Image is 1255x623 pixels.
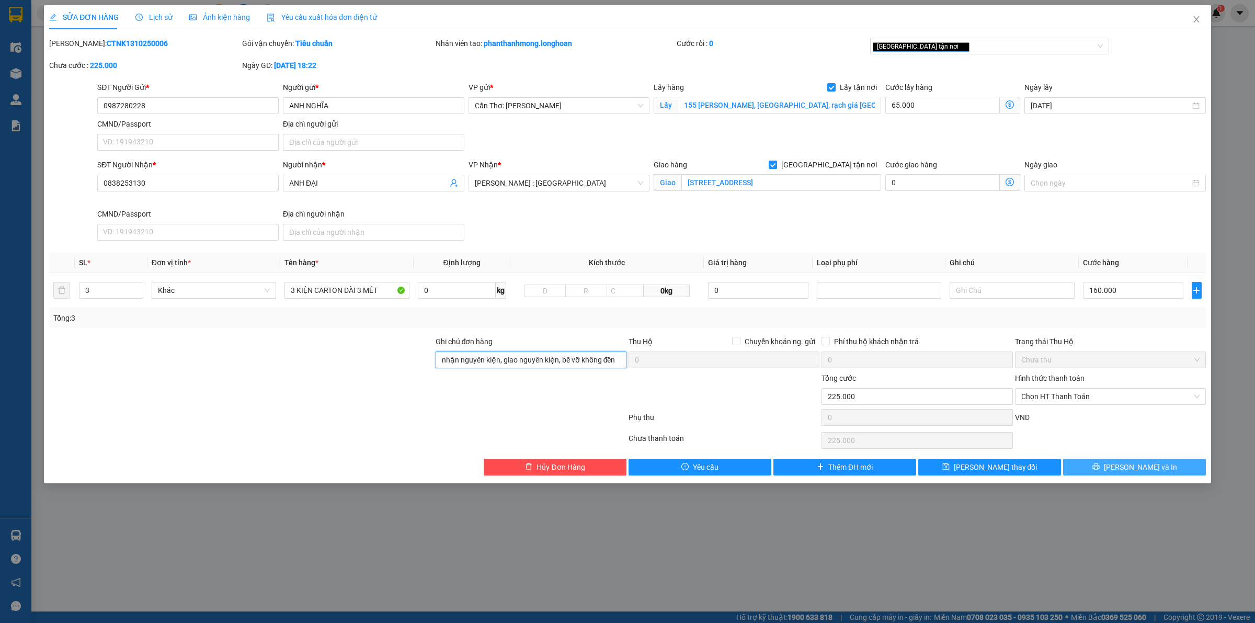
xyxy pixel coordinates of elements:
div: Chưa cước : [49,60,240,71]
button: save[PERSON_NAME] thay đổi [918,459,1061,475]
label: Ngày lấy [1024,83,1053,92]
b: CTNK1310250006 [107,39,168,48]
b: 0 [709,39,713,48]
span: Lịch sử [135,13,173,21]
div: VP gửi [469,82,650,93]
div: Phụ thu [627,412,820,430]
span: Tên hàng [284,258,318,267]
div: Chưa thanh toán [627,433,820,451]
div: Tổng: 3 [53,312,484,324]
span: SỬA ĐƠN HÀNG [49,13,119,21]
b: phanthanhmong.longhoan [484,39,572,48]
div: SĐT Người Nhận [97,159,279,171]
span: Yêu cầu xuất hóa đơn điện tử [267,13,377,21]
span: [PERSON_NAME] thay đổi [954,461,1037,473]
span: plus [817,463,824,471]
div: Gói vận chuyển: [242,38,433,49]
span: Giao hàng [654,161,687,169]
span: Hồ Chí Minh : Kho Quận 12 [475,175,644,191]
span: clock-circle [135,14,143,21]
span: Lấy hàng [654,83,684,92]
button: deleteHủy Đơn Hàng [484,459,626,475]
span: dollar-circle [1006,178,1014,186]
span: delete [525,463,532,471]
input: Ngày giao [1031,177,1190,189]
span: Hủy Đơn Hàng [537,461,585,473]
label: Ngày giao [1024,161,1057,169]
div: Người gửi [283,82,464,93]
span: [GEOGRAPHIC_DATA] tận nơi [873,42,969,52]
div: Địa chỉ người nhận [283,208,464,220]
span: Ảnh kiện hàng [189,13,250,21]
span: close [1192,15,1201,24]
input: R [565,285,607,297]
span: 0kg [644,285,690,297]
span: Tổng cước [822,374,856,382]
span: Thêm ĐH mới [828,461,873,473]
span: kg [496,282,506,299]
span: Kích thước [589,258,625,267]
div: CMND/Passport [97,208,279,220]
input: Địa chỉ của người nhận [283,224,464,241]
span: printer [1092,463,1100,471]
div: Nhân viên tạo: [436,38,675,49]
div: CMND/Passport [97,118,279,130]
span: Cước hàng [1083,258,1119,267]
div: Ngày GD: [242,60,433,71]
input: Ghi Chú [950,282,1074,299]
span: [PHONE_NUMBER] - [DOMAIN_NAME] [9,62,149,102]
div: SĐT Người Gửi [97,82,279,93]
div: Cước rồi : [677,38,868,49]
input: Cước lấy hàng [885,97,1000,114]
strong: BIÊN NHẬN VẬN CHUYỂN BẢO AN EXPRESS [10,15,146,39]
span: VND [1015,413,1030,422]
div: [PERSON_NAME]: [49,38,240,49]
th: Loại phụ phí [813,253,945,273]
input: VD: Bàn, Ghế [284,282,409,299]
span: Chọn HT Thanh Toán [1021,389,1200,404]
span: close [960,44,965,49]
span: save [942,463,950,471]
span: Chuyển khoản ng. gửi [740,336,819,347]
input: Ngày lấy [1031,100,1190,111]
img: icon [267,14,275,22]
label: Hình thức thanh toán [1015,374,1085,382]
span: Cần Thơ: Kho Ninh Kiều [475,98,644,114]
span: [PERSON_NAME] và In [1104,461,1177,473]
span: dollar-circle [1006,100,1014,109]
span: user-add [450,179,458,187]
b: [DATE] 18:22 [274,61,316,70]
span: VP Nhận [469,161,498,169]
input: Ghi chú đơn hàng [436,352,626,368]
span: edit [49,14,56,21]
button: exclamation-circleYêu cầu [629,459,771,475]
div: Trạng thái Thu Hộ [1015,336,1206,347]
span: Yêu cầu [693,461,718,473]
span: Giao [654,174,681,191]
button: plus [1192,282,1202,299]
span: Đơn vị tính [152,258,191,267]
input: Cước giao hàng [885,174,1000,191]
input: D [524,285,566,297]
input: Địa chỉ của người gửi [283,134,464,151]
label: Cước lấy hàng [885,83,932,92]
span: Phí thu hộ khách nhận trả [830,336,923,347]
button: delete [53,282,70,299]
span: Khác [158,282,270,298]
span: Thu Hộ [629,337,653,346]
button: plusThêm ĐH mới [773,459,916,475]
input: Giao tận nơi [681,174,881,191]
span: Định lượng [443,258,481,267]
label: Cước giao hàng [885,161,937,169]
span: [GEOGRAPHIC_DATA] tận nơi [777,159,881,171]
span: exclamation-circle [681,463,689,471]
input: Lấy tận nơi [678,97,881,114]
button: Close [1182,5,1211,35]
b: Tiêu chuẩn [295,39,333,48]
span: picture [189,14,197,21]
span: Giá trị hàng [708,258,747,267]
span: SL [79,258,87,267]
span: plus [1192,286,1201,294]
label: Ghi chú đơn hàng [436,337,493,346]
th: Ghi chú [945,253,1078,273]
